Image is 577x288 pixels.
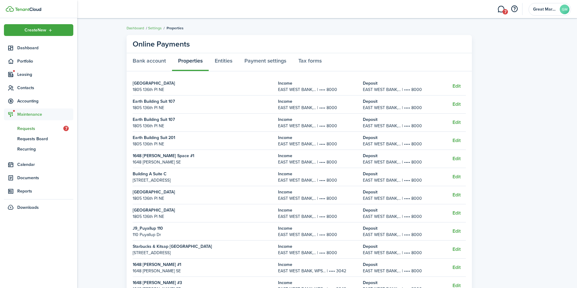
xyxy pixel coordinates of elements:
[363,141,442,147] span: EAST WEST BANK,... | •••• 8000
[133,207,272,213] strong: [GEOGRAPHIC_DATA]
[133,195,272,202] address: 1805 136th Pl NE
[127,25,144,31] a: Dashboard
[133,243,272,250] strong: Starbucks & Kitsap [GEOGRAPHIC_DATA]
[133,38,190,50] panel-main-title: Online Payments
[363,134,442,141] strong: Deposit
[363,80,442,86] strong: Deposit
[278,207,357,213] strong: Income
[278,189,357,195] strong: Income
[133,159,272,165] address: 1648 [PERSON_NAME] SE
[278,195,357,202] span: EAST WEST BANK,... | •••• 8000
[133,86,272,93] address: 1805 136th Pl NE
[278,116,357,123] strong: Income
[363,207,442,213] strong: Deposit
[495,2,507,17] a: Messaging
[17,45,73,51] span: Dashboard
[363,268,442,274] span: EAST WEST BANK,... | •••• 8000
[533,7,557,11] span: Great Market
[278,268,357,274] span: EAST WEST BANK, WPS... | •••• 3042
[363,105,442,111] span: EAST WEST BANK,... | •••• 8000
[363,261,442,268] strong: Deposit
[278,123,357,129] span: EAST WEST BANK,... | •••• 8000
[17,204,39,211] span: Downloads
[17,161,73,168] span: Calendar
[17,58,73,64] span: Portfolio
[453,174,461,180] button: Edit
[278,243,357,250] strong: Income
[17,98,73,104] span: Accounting
[278,80,357,86] strong: Income
[133,123,272,129] address: 1805 136th Pl NE
[133,177,272,183] address: [STREET_ADDRESS]
[453,102,461,107] button: Edit
[133,250,272,256] address: [STREET_ADDRESS]
[4,185,73,197] a: Reports
[278,231,357,238] span: EAST WEST BANK,... | •••• 8000
[453,83,461,89] button: Edit
[133,213,272,220] address: 1805 136th Pl NE
[278,153,357,159] strong: Income
[453,228,461,234] button: Edit
[17,125,63,132] span: Requests
[6,6,14,12] img: TenantCloud
[25,28,46,32] span: Create New
[133,80,272,86] strong: [GEOGRAPHIC_DATA]
[292,53,328,71] a: Tax forms
[278,134,357,141] strong: Income
[17,111,73,118] span: Maintenance
[278,171,357,177] strong: Income
[453,265,461,270] button: Edit
[278,105,357,111] span: EAST WEST BANK,... | •••• 8000
[4,42,73,54] a: Dashboard
[209,53,238,71] a: Entities
[133,231,272,238] address: 110 Puyallup Dr
[363,250,442,256] span: EAST WEST BANK,... | •••• 8000
[363,243,442,250] strong: Deposit
[4,24,73,36] button: Open menu
[278,177,357,183] span: EAST WEST BANK,... | •••• 8000
[278,159,357,165] span: EAST WEST BANK,... | •••• 8000
[278,141,357,147] span: EAST WEST BANK,... | •••• 8000
[278,225,357,231] strong: Income
[278,250,357,256] span: EAST WEST BANK,... | •••• 8000
[63,126,69,131] span: 7
[133,153,272,159] strong: 1648 [PERSON_NAME] Space #1
[278,213,357,220] span: EAST WEST BANK,... | •••• 8000
[363,116,442,123] strong: Deposit
[363,231,442,238] span: EAST WEST BANK,... | •••• 8000
[363,177,442,183] span: EAST WEST BANK,... | •••• 8000
[453,120,461,125] button: Edit
[363,195,442,202] span: EAST WEST BANK,... | •••• 8000
[363,280,442,286] strong: Deposit
[17,175,73,181] span: Documents
[17,136,73,142] span: Requests Board
[363,98,442,105] strong: Deposit
[502,9,508,15] span: 7
[133,280,272,286] strong: 1648 [PERSON_NAME] #3
[17,71,73,78] span: Leasing
[238,53,292,71] a: Payment settings
[15,8,41,11] img: TenantCloud
[278,98,357,105] strong: Income
[17,188,73,194] span: Reports
[4,123,73,134] a: Requests7
[278,261,357,268] strong: Income
[4,144,73,154] a: Recurring
[133,105,272,111] address: 1805 136th Pl NE
[4,134,73,144] a: Requests Board
[453,192,461,198] button: Edit
[453,156,461,161] button: Edit
[133,98,272,105] strong: Earth Building Suit 107
[560,5,569,14] avatar-text: GM
[133,116,272,123] strong: Earth Building Suit 107
[167,25,184,31] span: Properties
[363,153,442,159] strong: Deposit
[363,159,442,165] span: EAST WEST BANK,... | •••• 8000
[278,280,357,286] strong: Income
[453,138,461,143] button: Edit
[363,225,442,231] strong: Deposit
[363,189,442,195] strong: Deposit
[133,268,272,274] address: 1648 [PERSON_NAME] SE
[148,25,162,31] a: Settings
[133,134,272,141] strong: Earth Building Suit 201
